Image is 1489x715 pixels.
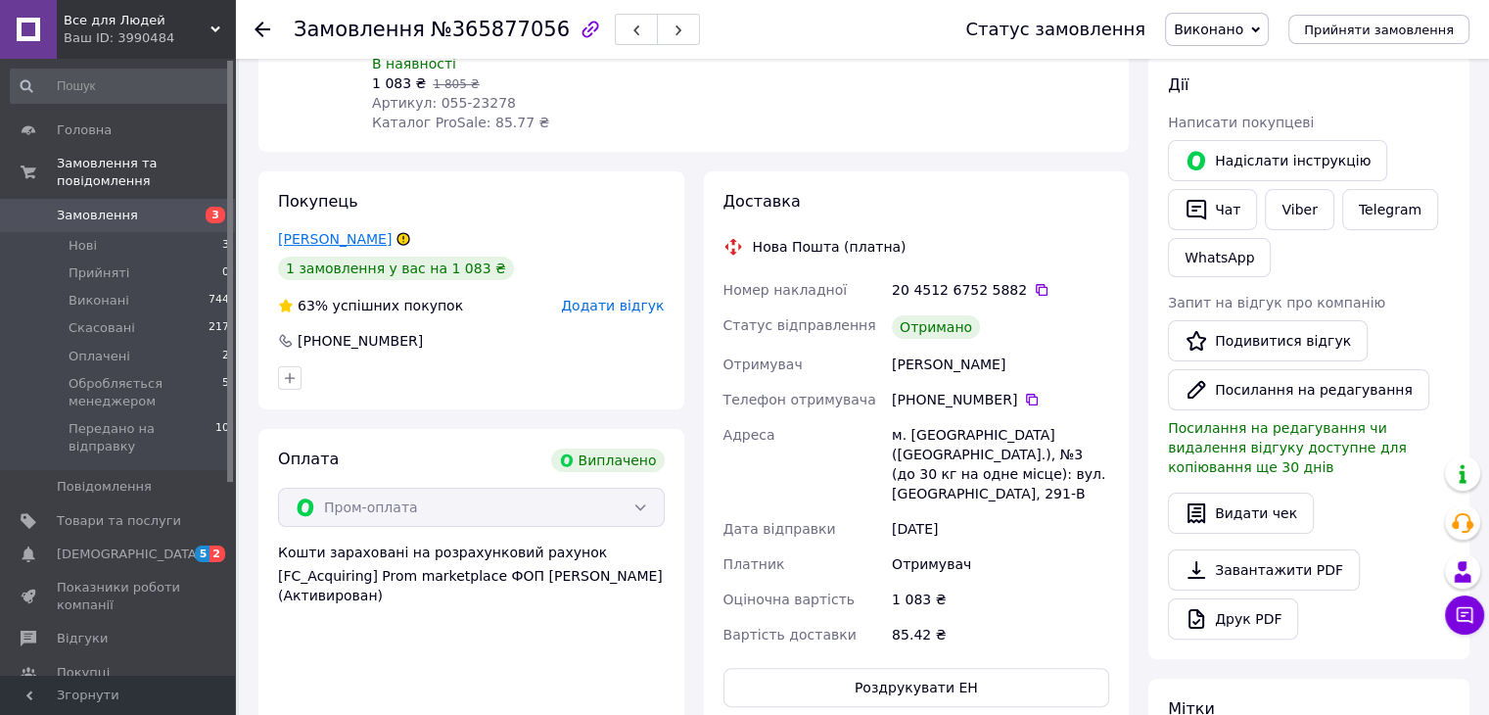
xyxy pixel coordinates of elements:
[888,417,1113,511] div: м. [GEOGRAPHIC_DATA] ([GEOGRAPHIC_DATA].), №3 (до 30 кг на одне місце): вул. [GEOGRAPHIC_DATA], 2...
[965,20,1145,39] div: Статус замовлення
[723,357,803,372] span: Отримувач
[278,257,514,280] div: 1 замовлення у вас на 1 083 ₴
[723,521,836,537] span: Дата відправки
[1168,320,1368,361] a: Подивитися відгук
[888,511,1113,547] div: [DATE]
[888,582,1113,617] div: 1 083 ₴
[1168,75,1188,94] span: Дії
[222,264,229,282] span: 0
[892,280,1109,300] div: 20 4512 6752 5882
[57,207,138,224] span: Замовлення
[888,617,1113,652] div: 85.42 ₴
[209,319,229,337] span: 217
[296,331,425,351] div: [PHONE_NUMBER]
[1168,238,1271,277] a: WhatsApp
[1445,596,1484,635] button: Чат з покупцем
[723,427,775,443] span: Адреса
[431,18,570,41] span: №365877056
[57,546,202,563] span: [DEMOGRAPHIC_DATA]
[1168,115,1314,130] span: Написати покупцеві
[1168,295,1385,310] span: Запит на відгук про компанію
[723,282,848,298] span: Номер накладної
[222,348,229,365] span: 2
[888,347,1113,382] div: [PERSON_NAME]
[723,592,855,607] span: Оціночна вартість
[57,155,235,190] span: Замовлення та повідомлення
[1288,15,1469,44] button: Прийняти замовлення
[723,392,876,407] span: Телефон отримувача
[57,478,152,496] span: Повідомлення
[255,20,270,39] div: Повернутися назад
[195,546,210,562] span: 5
[278,450,339,468] span: Оплата
[892,315,980,339] div: Отримано
[69,319,135,337] span: Скасовані
[723,556,785,572] span: Платник
[69,375,222,410] span: Обробляється менеджером
[278,296,463,315] div: успішних покупок
[723,317,876,333] span: Статус відправлення
[222,237,229,255] span: 3
[372,56,456,71] span: В наявності
[64,29,235,47] div: Ваш ID: 3990484
[1342,189,1438,230] a: Telegram
[1168,549,1360,591] a: Завантажити PDF
[209,546,225,562] span: 2
[892,390,1109,409] div: [PHONE_NUMBER]
[433,77,479,91] span: 1 805 ₴
[69,237,97,255] span: Нові
[1168,420,1407,475] span: Посилання на редагування чи видалення відгуку доступне для копіювання ще 30 днів
[748,237,911,257] div: Нова Пошта (платна)
[206,207,225,223] span: 3
[723,627,857,643] span: Вартість доставки
[1168,189,1257,230] button: Чат
[57,664,110,682] span: Покупці
[1304,23,1454,37] span: Прийняти замовлення
[69,292,129,310] span: Виконані
[10,69,231,104] input: Пошук
[57,121,112,139] span: Головна
[209,292,229,310] span: 744
[64,12,210,29] span: Все для Людей
[278,566,665,605] div: [FC_Acquiring] Prom marketplace ФОП [PERSON_NAME] (Активирован)
[551,449,665,472] div: Виплачено
[215,420,229,455] span: 10
[57,630,108,647] span: Відгуки
[294,18,425,41] span: Замовлення
[723,668,1110,707] button: Роздрукувати ЕН
[1265,189,1333,230] a: Viber
[57,512,181,530] span: Товари та послуги
[561,298,664,313] span: Додати відгук
[372,75,426,91] span: 1 083 ₴
[278,543,665,605] div: Кошти зараховані на розрахунковий рахунок
[69,264,129,282] span: Прийняті
[298,298,328,313] span: 63%
[69,348,130,365] span: Оплачені
[1168,493,1314,534] button: Видати чек
[372,95,516,111] span: Артикул: 055-23278
[1174,22,1243,37] span: Виконано
[57,579,181,614] span: Показники роботи компанії
[278,231,392,247] a: [PERSON_NAME]
[222,375,229,410] span: 5
[278,192,358,211] span: Покупець
[372,115,549,130] span: Каталог ProSale: 85.77 ₴
[1168,598,1298,640] a: Друк PDF
[888,547,1113,582] div: Отримувач
[723,192,801,211] span: Доставка
[1168,369,1429,410] button: Посилання на редагування
[1168,140,1387,181] button: Надіслати інструкцію
[69,420,215,455] span: Передано на відправку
